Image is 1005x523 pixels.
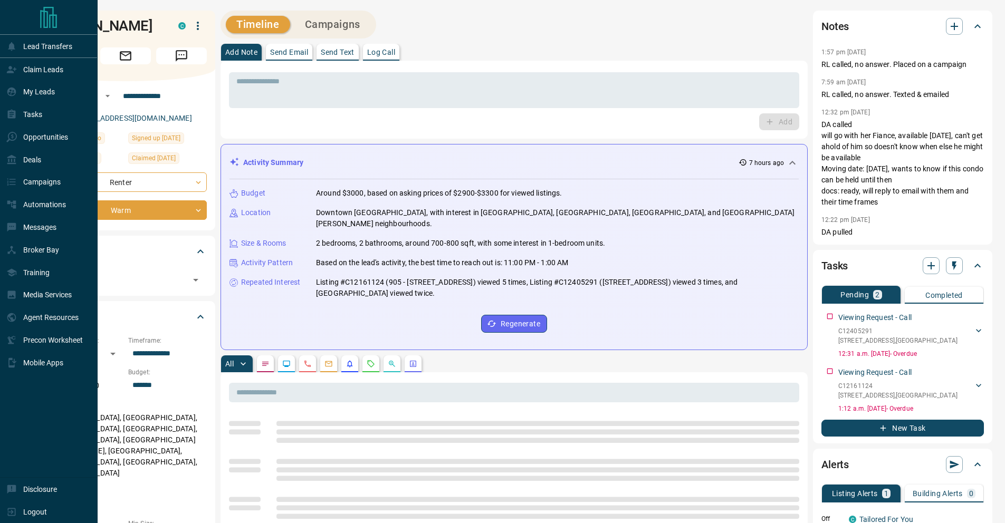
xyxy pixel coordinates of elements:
h2: Alerts [821,456,849,473]
div: C12161124[STREET_ADDRESS],[GEOGRAPHIC_DATA] [838,379,984,402]
p: All [225,360,234,367]
p: [GEOGRAPHIC_DATA], [GEOGRAPHIC_DATA], [GEOGRAPHIC_DATA], [GEOGRAPHIC_DATA], [GEOGRAPHIC_DATA], [G... [44,409,207,482]
p: [STREET_ADDRESS] , [GEOGRAPHIC_DATA] [838,391,958,400]
button: New Task [821,420,984,437]
p: Around $3000, based on asking prices of $2900-$3300 for viewed listings. [316,188,562,199]
button: Open [188,273,203,287]
svg: Requests [367,360,375,368]
p: Add Note [225,49,257,56]
p: 2 bedrooms, 2 bathrooms, around 700-800 sqft, with some interest in 1-bedroom units. [316,238,605,249]
p: Send Text [321,49,355,56]
p: RL called, no answer. Texted & emailed [821,89,984,100]
p: Budget: [128,367,207,377]
div: C12405291[STREET_ADDRESS],[GEOGRAPHIC_DATA] [838,324,984,347]
p: Motivation: [44,487,207,497]
div: Wed Jan 22 2014 [128,132,207,147]
p: 2 [875,291,879,298]
svg: Opportunities [388,360,396,368]
p: Activity Pattern [241,257,293,268]
svg: Lead Browsing Activity [282,360,291,368]
p: Areas Searched: [44,400,207,409]
div: Criteria [44,304,207,330]
span: Signed up [DATE] [132,133,180,143]
p: Viewing Request - Call [838,312,912,323]
h2: Tasks [821,257,848,274]
div: Alerts [821,452,984,477]
svg: Emails [324,360,333,368]
div: condos.ca [178,22,186,30]
p: DA called will go with her Fiance, available [DATE], can't get ahold of him so doesn't know when ... [821,119,984,208]
p: C12405291 [838,326,958,336]
p: Listing Alerts [832,490,878,497]
div: condos.ca [849,516,856,523]
svg: Listing Alerts [346,360,354,368]
button: Timeline [226,16,290,33]
div: Renter [44,172,207,192]
p: 7:59 am [DATE] [821,79,866,86]
p: 12:22 pm [DATE] [821,216,870,224]
svg: Calls [303,360,312,368]
p: Log Call [367,49,395,56]
svg: Notes [261,360,270,368]
p: Size & Rooms [241,238,286,249]
p: [STREET_ADDRESS] , [GEOGRAPHIC_DATA] [838,336,958,345]
div: Warm [44,200,207,220]
p: Send Email [270,49,308,56]
div: Notes [821,14,984,39]
span: Claimed [DATE] [132,153,176,163]
p: Repeated Interest [241,277,300,288]
p: 1 [884,490,888,497]
div: Thu Sep 04 2025 [128,152,207,167]
p: 1:57 pm [DATE] [821,49,866,56]
a: [EMAIL_ADDRESS][DOMAIN_NAME] [73,114,192,122]
p: 0 [969,490,973,497]
span: Email [100,47,151,64]
p: Based on the lead's activity, the best time to reach out is: 11:00 PM - 1:00 AM [316,257,568,268]
p: C12161124 [838,381,958,391]
p: Activity Summary [243,157,303,168]
p: 7 hours ago [749,158,784,168]
div: Activity Summary7 hours ago [229,153,799,172]
p: 12:31 a.m. [DATE] - Overdue [838,349,984,359]
p: RL called, no answer. Placed on a campaign [821,59,984,70]
span: Message [156,47,207,64]
p: Pending [840,291,869,298]
button: Regenerate [481,315,547,333]
p: Viewing Request - Call [838,367,912,378]
p: DA pulled [821,227,984,238]
h2: Notes [821,18,849,35]
p: Timeframe: [128,336,207,345]
p: 1:12 a.m. [DATE] - Overdue [838,404,984,413]
button: Open [101,90,114,102]
div: Tags [44,239,207,264]
p: Budget [241,188,265,199]
div: Tasks [821,253,984,278]
p: Listing #C12161124 (905 - [STREET_ADDRESS]) viewed 5 times, Listing #C12405291 ([STREET_ADDRESS])... [316,277,799,299]
p: Completed [925,292,963,299]
svg: Agent Actions [409,360,417,368]
h1: [PERSON_NAME] [44,17,162,34]
p: Location [241,207,271,218]
p: Building Alerts [913,490,963,497]
p: Downtown [GEOGRAPHIC_DATA], with interest in [GEOGRAPHIC_DATA], [GEOGRAPHIC_DATA], [GEOGRAPHIC_DA... [316,207,799,229]
button: Campaigns [294,16,371,33]
p: 12:32 pm [DATE] [821,109,870,116]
